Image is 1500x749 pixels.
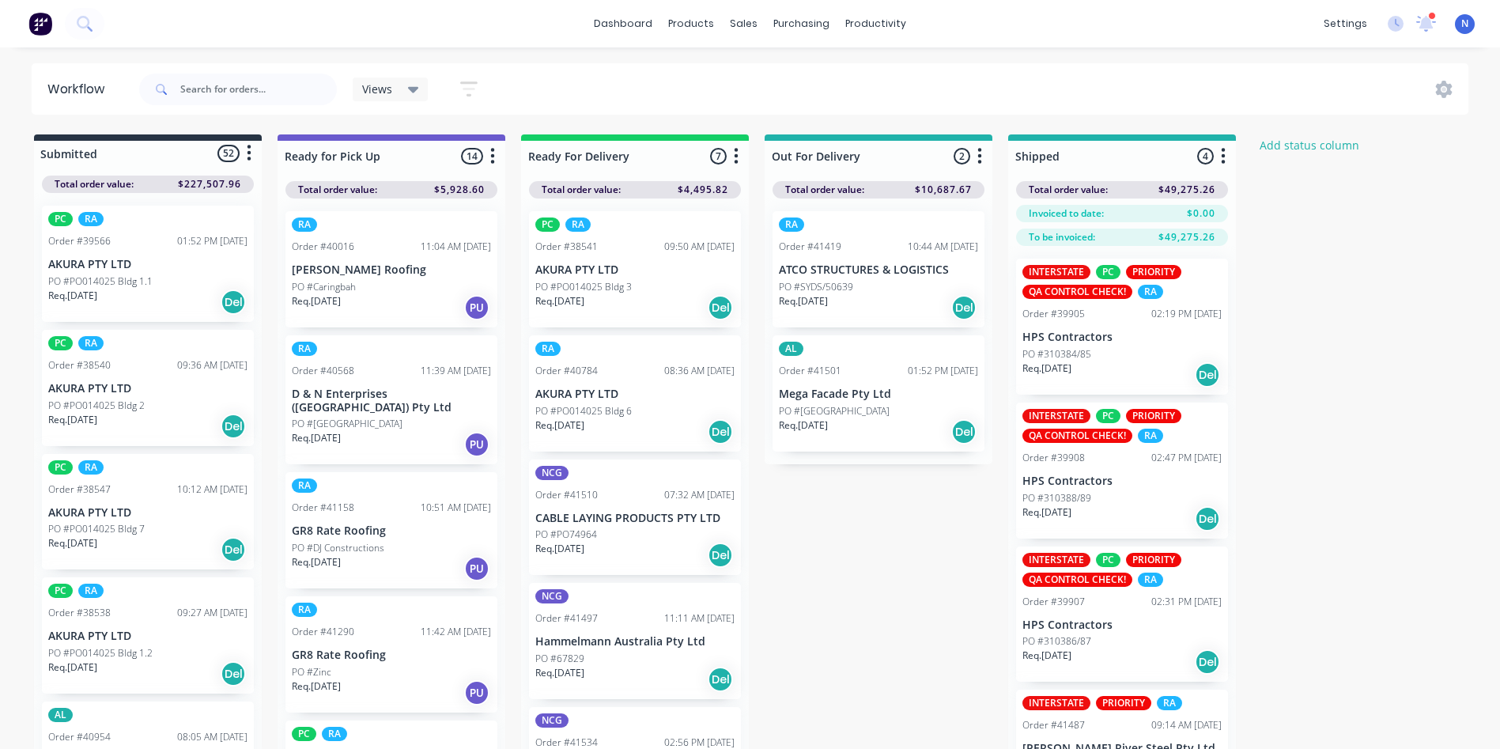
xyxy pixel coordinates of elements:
p: Req. [DATE] [1022,505,1071,520]
div: PRIORITY [1126,265,1181,279]
p: PO #[GEOGRAPHIC_DATA] [779,404,890,418]
div: 09:27 AM [DATE] [177,606,247,620]
p: Req. [DATE] [48,413,97,427]
div: RA [1138,573,1163,587]
img: Factory [28,12,52,36]
p: Req. [DATE] [48,660,97,675]
div: Order #39905 [1022,307,1085,321]
div: purchasing [765,12,837,36]
div: Order #41290 [292,625,354,639]
div: PCRAOrder #3854109:50 AM [DATE]AKURA PTY LTDPO #PO014025 Bldg 3Req.[DATE]Del [529,211,741,327]
p: PO #[GEOGRAPHIC_DATA] [292,417,402,431]
p: AKURA PTY LTD [48,258,247,271]
p: PO #Zinc [292,665,331,679]
div: 09:36 AM [DATE] [177,358,247,373]
div: RAOrder #4001611:04 AM [DATE][PERSON_NAME] RoofingPO #CaringbahReq.[DATE]PU [285,211,497,327]
span: Invoiced to date: [1029,206,1104,221]
div: RAOrder #4129011:42 AM [DATE]GR8 Rate RoofingPO #ZincReq.[DATE]PU [285,596,497,713]
div: PC [48,584,73,598]
div: NCG [535,589,569,603]
p: PO #PO014025 Bldg 6 [535,404,632,418]
div: PC [48,212,73,226]
div: RA [1138,429,1163,443]
p: Req. [DATE] [48,289,97,303]
div: QA CONTROL CHECK! [1022,573,1132,587]
div: 08:05 AM [DATE] [177,730,247,744]
span: Views [362,81,392,97]
div: RA [292,342,317,356]
div: 01:52 PM [DATE] [908,364,978,378]
span: $10,687.67 [915,183,972,197]
div: 11:39 AM [DATE] [421,364,491,378]
div: Del [708,667,733,692]
div: RA [78,460,104,475]
div: QA CONTROL CHECK! [1022,285,1132,299]
div: Order #40954 [48,730,111,744]
div: Del [1195,362,1220,388]
div: 11:04 AM [DATE] [421,240,491,254]
div: RA [322,727,347,741]
div: 11:42 AM [DATE] [421,625,491,639]
span: Total order value: [785,183,864,197]
div: 02:47 PM [DATE] [1151,451,1222,465]
div: Order #41487 [1022,718,1085,732]
div: 10:44 AM [DATE] [908,240,978,254]
div: PU [464,680,489,705]
p: Hammelmann Australia Pty Ltd [535,635,735,649]
div: PC [1096,409,1120,423]
p: Req. [DATE] [779,294,828,308]
div: PC [48,460,73,475]
span: N [1461,17,1468,31]
p: PO #PO74964 [535,528,597,542]
div: settings [1316,12,1375,36]
div: 01:52 PM [DATE] [177,234,247,248]
span: Total order value: [1029,183,1108,197]
div: 02:31 PM [DATE] [1151,595,1222,609]
div: QA CONTROL CHECK! [1022,429,1132,443]
span: $0.00 [1187,206,1215,221]
span: Total order value: [55,177,134,191]
div: Del [951,419,977,444]
p: Req. [DATE] [535,542,584,556]
p: PO #67829 [535,652,584,666]
div: RA [535,342,561,356]
span: $49,275.26 [1158,230,1215,244]
div: RAOrder #4056811:39 AM [DATE]D & N Enterprises ([GEOGRAPHIC_DATA]) Pty LtdPO #[GEOGRAPHIC_DATA]Re... [285,335,497,465]
div: Del [708,543,733,568]
p: AKURA PTY LTD [48,382,247,395]
p: PO #SYDS/50639 [779,280,853,294]
div: Del [708,419,733,444]
div: Del [221,414,246,439]
div: PU [464,295,489,320]
div: PC [535,218,560,232]
div: RA [78,584,104,598]
p: PO #310386/87 [1022,634,1091,649]
div: Order #38541 [535,240,598,254]
p: GR8 Rate Roofing [292,649,491,662]
div: Del [221,661,246,687]
div: Del [221,537,246,562]
div: 08:36 AM [DATE] [664,364,735,378]
div: AL [48,708,73,722]
div: 07:32 AM [DATE] [664,488,735,502]
span: $227,507.96 [178,177,241,191]
p: Req. [DATE] [1022,649,1071,663]
div: INTERSTATE [1022,696,1090,710]
span: Total order value: [298,183,377,197]
div: INTERSTATE [1022,265,1090,279]
p: HPS Contractors [1022,618,1222,632]
div: 02:19 PM [DATE] [1151,307,1222,321]
div: RA [565,218,591,232]
a: dashboard [586,12,660,36]
div: Order #40568 [292,364,354,378]
p: PO #PO014025 Bldg 1.1 [48,274,153,289]
div: Order #39566 [48,234,111,248]
span: $49,275.26 [1158,183,1215,197]
span: $4,495.82 [678,183,728,197]
p: PO #Caringbah [292,280,356,294]
div: Del [951,295,977,320]
p: AKURA PTY LTD [48,630,247,643]
div: PRIORITY [1126,409,1181,423]
p: PO #310388/89 [1022,491,1091,505]
p: PO #PO014025 Bldg 1.2 [48,646,153,660]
